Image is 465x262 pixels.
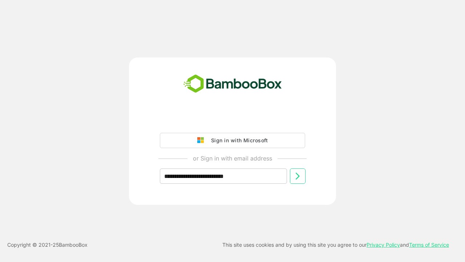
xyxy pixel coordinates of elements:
[367,242,400,248] a: Privacy Policy
[207,136,268,145] div: Sign in with Microsoft
[160,133,305,148] button: Sign in with Microsoft
[222,241,449,249] p: This site uses cookies and by using this site you agree to our and
[7,241,88,249] p: Copyright © 2021- 25 BambooBox
[193,154,272,163] p: or Sign in with email address
[197,137,207,144] img: google
[179,72,286,96] img: bamboobox
[156,112,309,128] iframe: Sign in with Google Button
[409,242,449,248] a: Terms of Service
